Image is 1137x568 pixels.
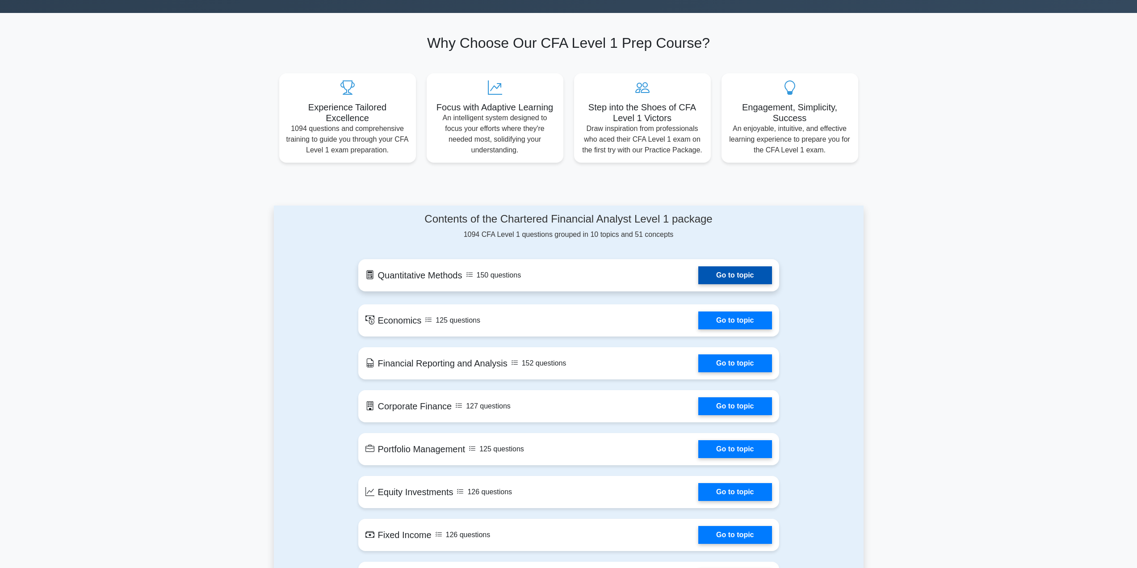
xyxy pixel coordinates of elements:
[286,102,409,123] h5: Experience Tailored Excellence
[434,113,556,156] p: An intelligent system designed to focus your efforts where they're needed most, solidifying your ...
[358,213,779,240] div: 1094 CFA Level 1 questions grouped in 10 topics and 51 concepts
[698,266,772,284] a: Go to topic
[698,440,772,458] a: Go to topic
[581,102,704,123] h5: Step into the Shoes of CFA Level 1 Victors
[729,123,851,156] p: An enjoyable, intuitive, and effective learning experience to prepare you for the CFA Level 1 exam.
[729,102,851,123] h5: Engagement, Simplicity, Success
[698,483,772,501] a: Go to topic
[279,34,858,51] h2: Why Choose Our CFA Level 1 Prep Course?
[286,123,409,156] p: 1094 questions and comprehensive training to guide you through your CFA Level 1 exam preparation.
[581,123,704,156] p: Draw inspiration from professionals who aced their CFA Level 1 exam on the first try with our Pra...
[358,213,779,226] h4: Contents of the Chartered Financial Analyst Level 1 package
[698,526,772,544] a: Go to topic
[698,397,772,415] a: Go to topic
[434,102,556,113] h5: Focus with Adaptive Learning
[698,311,772,329] a: Go to topic
[698,354,772,372] a: Go to topic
